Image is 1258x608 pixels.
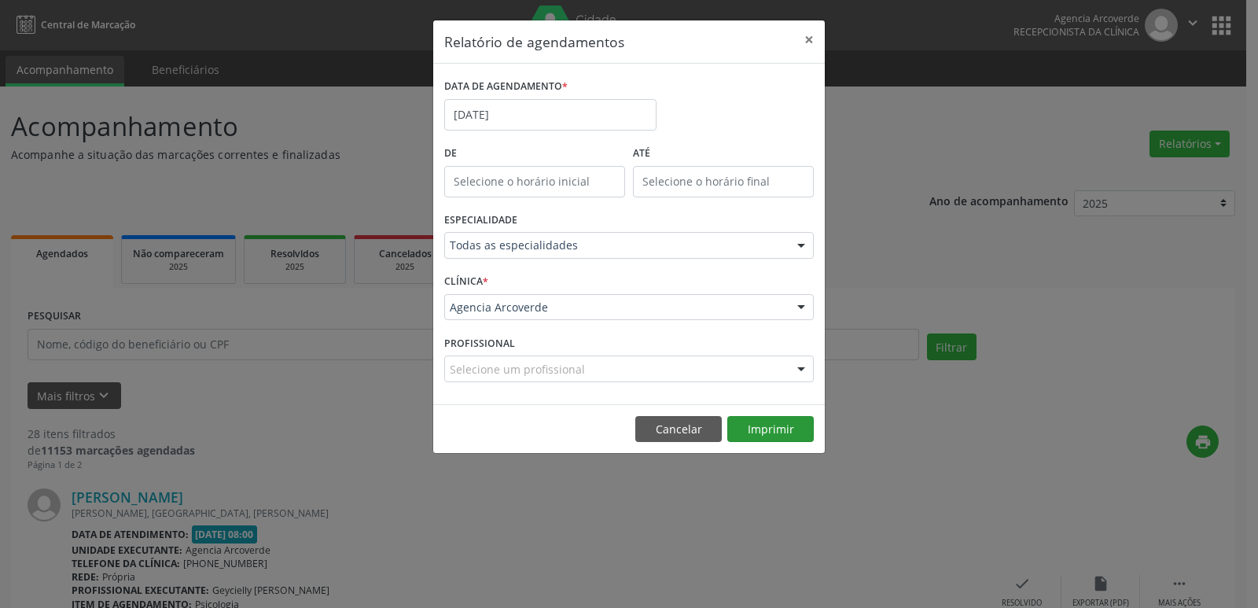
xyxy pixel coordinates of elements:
span: Selecione um profissional [450,361,585,378]
button: Close [793,20,825,59]
button: Cancelar [635,416,722,443]
input: Selecione uma data ou intervalo [444,99,657,131]
label: ATÉ [633,142,814,166]
label: DATA DE AGENDAMENTO [444,75,568,99]
button: Imprimir [727,416,814,443]
input: Selecione o horário inicial [444,166,625,197]
label: PROFISSIONAL [444,331,515,356]
span: Agencia Arcoverde [450,300,782,315]
label: ESPECIALIDADE [444,208,517,233]
input: Selecione o horário final [633,166,814,197]
span: Todas as especialidades [450,238,782,253]
label: De [444,142,625,166]
label: CLÍNICA [444,270,488,294]
h5: Relatório de agendamentos [444,31,624,52]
